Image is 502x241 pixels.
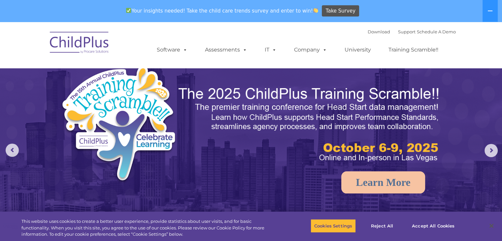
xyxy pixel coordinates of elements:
[258,43,283,56] a: IT
[408,219,458,233] button: Accept All Cookies
[361,219,403,233] button: Reject All
[417,29,456,34] a: Schedule A Demo
[368,29,456,34] font: |
[398,29,416,34] a: Support
[126,8,131,13] img: ✅
[92,44,112,49] span: Last name
[47,27,113,60] img: ChildPlus by Procare Solutions
[341,171,425,193] a: Learn More
[92,71,120,76] span: Phone number
[338,43,378,56] a: University
[123,4,321,17] span: Your insights needed! Take the child care trends survey and enter to win!
[198,43,254,56] a: Assessments
[326,5,355,17] span: Take Survey
[382,43,445,56] a: Training Scramble!!
[21,218,276,238] div: This website uses cookies to create a better user experience, provide statistics about user visit...
[311,219,356,233] button: Cookies Settings
[287,43,334,56] a: Company
[484,219,499,233] button: Close
[313,8,318,13] img: 👏
[368,29,390,34] a: Download
[150,43,194,56] a: Software
[322,5,359,17] a: Take Survey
